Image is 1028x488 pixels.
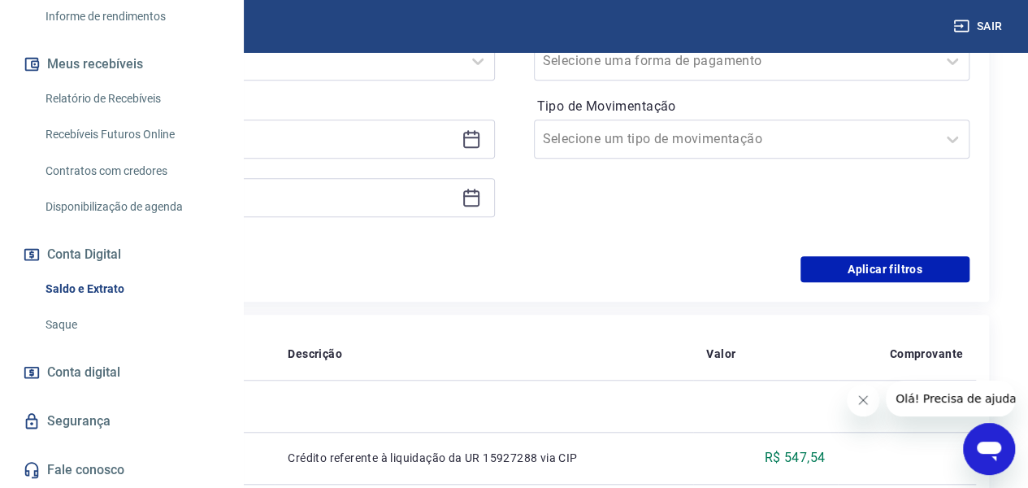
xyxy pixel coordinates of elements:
button: Aplicar filtros [800,256,969,282]
p: Valor [706,346,735,362]
a: Relatório de Recebíveis [39,82,223,115]
label: Tipo de Movimentação [537,97,967,116]
button: Conta Digital [20,237,223,272]
a: Contratos com credores [39,155,223,188]
iframe: Fechar mensagem [847,384,879,416]
a: Segurança [20,403,223,439]
a: Fale conosco [20,452,223,488]
span: Conta digital [47,361,120,384]
iframe: Botão para abrir a janela de mensagens [963,423,1015,475]
p: Descrição [288,346,342,362]
input: Data inicial [72,127,455,151]
a: Saldo e Extrato [39,272,223,306]
button: Sair [950,11,1008,41]
span: Olá! Precisa de ajuda? [10,11,137,24]
a: Disponibilização de agenda [39,190,223,224]
a: Saque [39,308,223,342]
a: Conta digital [20,355,223,390]
p: R$ 547,54 [765,448,826,468]
button: Meus recebíveis [20,46,223,82]
p: Comprovante [890,346,963,362]
a: Recebíveis Futuros Online [39,118,223,151]
p: Crédito referente à liquidação da UR 15927288 via CIP [288,450,680,466]
input: Data final [72,185,455,210]
iframe: Mensagem da empresa [886,381,1015,416]
p: Período personalizado [59,94,495,113]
